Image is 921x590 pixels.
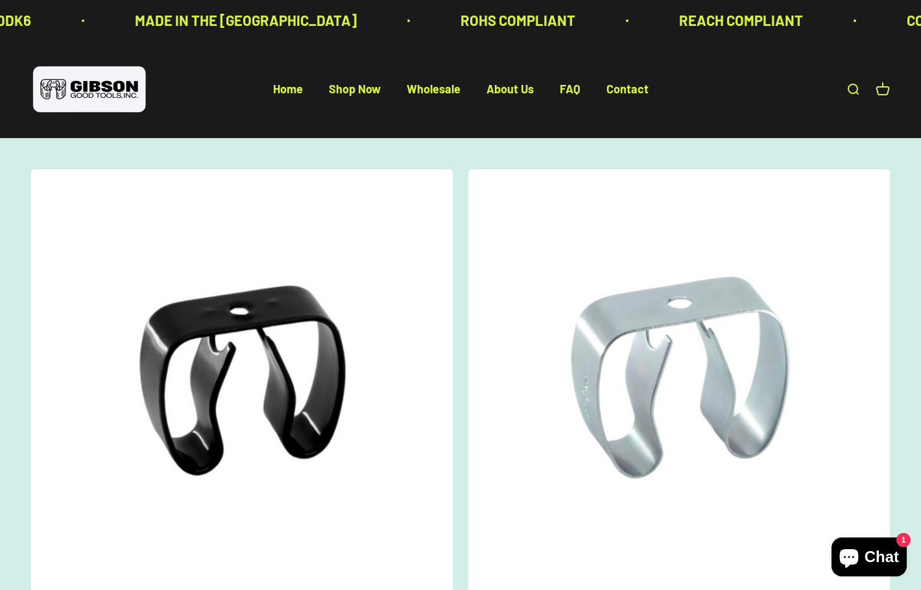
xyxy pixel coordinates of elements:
[486,82,534,97] a: About Us
[606,82,649,97] a: Contact
[329,82,381,97] a: Shop Now
[560,82,580,97] a: FAQ
[828,537,911,580] inbox-online-store-chat: Shopify online store chat
[677,9,801,32] p: REACH COMPLIANT
[407,82,460,97] a: Wholesale
[273,82,303,97] a: Home
[133,9,355,32] p: MADE IN THE [GEOGRAPHIC_DATA]
[459,9,573,32] p: ROHS COMPLIANT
